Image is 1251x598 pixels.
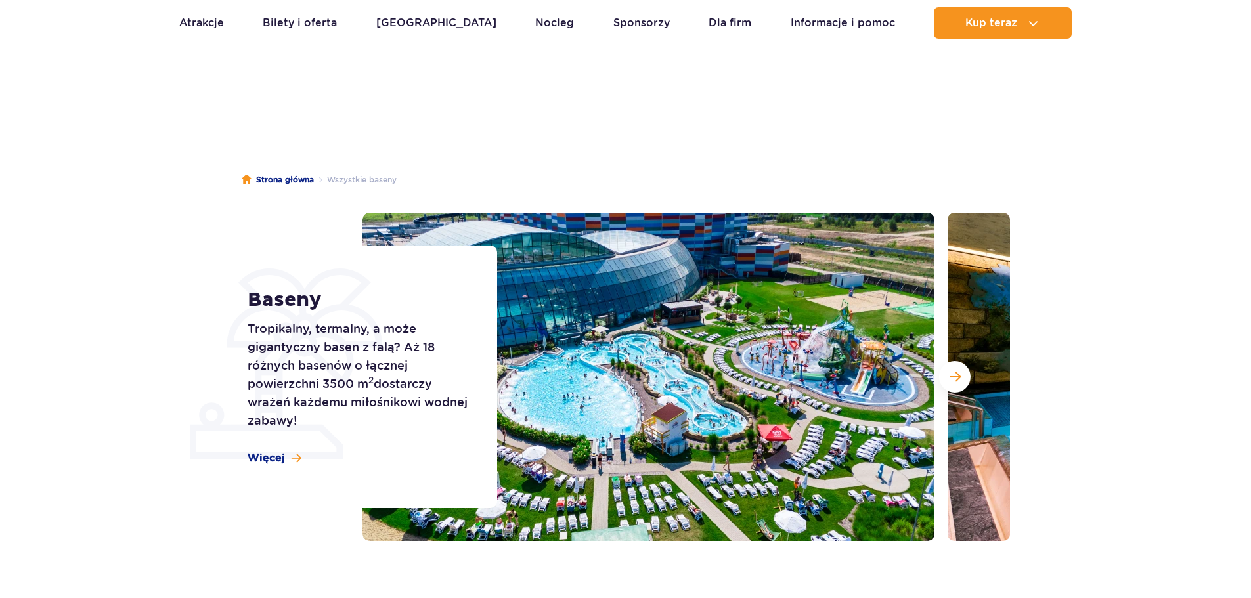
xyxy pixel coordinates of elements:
[242,173,314,186] a: Strona główna
[314,173,397,186] li: Wszystkie baseny
[263,7,337,39] a: Bilety i oferta
[535,7,574,39] a: Nocleg
[934,7,1072,39] button: Kup teraz
[248,288,468,312] h1: Baseny
[939,361,971,393] button: Następny slajd
[709,7,751,39] a: Dla firm
[248,451,301,465] a: Więcej
[248,451,285,465] span: Więcej
[376,7,496,39] a: [GEOGRAPHIC_DATA]
[368,375,374,385] sup: 2
[791,7,895,39] a: Informacje i pomoc
[179,7,224,39] a: Atrakcje
[965,17,1017,29] span: Kup teraz
[613,7,670,39] a: Sponsorzy
[362,213,934,541] img: Zewnętrzna część Suntago z basenami i zjeżdżalniami, otoczona leżakami i zielenią
[248,320,468,430] p: Tropikalny, termalny, a może gigantyczny basen z falą? Aż 18 różnych basenów o łącznej powierzchn...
